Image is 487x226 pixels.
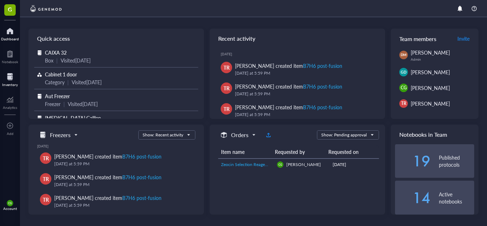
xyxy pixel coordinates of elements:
[411,100,450,107] span: [PERSON_NAME]
[56,56,58,64] div: |
[29,29,204,49] div: Quick access
[321,132,367,138] div: Show: Pending approval
[43,154,49,162] span: TR
[457,33,470,44] button: Invite
[45,78,65,86] div: Category
[2,82,18,87] div: Inventory
[411,69,450,76] span: [PERSON_NAME]
[37,191,195,212] a: TR[PERSON_NAME] created itemB7H6 post-fusion[DATE] at 5:59 PM
[2,71,18,87] a: Inventory
[224,105,230,113] span: TR
[221,161,269,167] span: Zeocin Selection Reagent
[37,144,195,148] div: [DATE]
[439,154,474,168] div: Published protocols
[1,37,19,41] div: Dashboard
[457,35,470,42] span: Invite
[8,202,12,205] span: CG
[272,145,326,159] th: Requested by
[395,155,430,167] div: 19
[3,94,17,110] a: Analytics
[401,69,406,75] span: GD
[401,85,407,91] span: CG
[50,131,71,139] h5: Freezers
[401,52,406,57] span: DM
[333,161,376,168] div: [DATE]
[67,78,69,86] div: |
[43,175,49,183] span: TR
[43,196,49,204] span: TR
[221,52,379,56] div: [DATE]
[278,163,282,166] span: CG
[235,70,374,77] div: [DATE] at 5:59 PM
[37,170,195,191] a: TR[PERSON_NAME] created itemB7H6 post-fusion[DATE] at 5:59 PM
[286,161,321,167] span: [PERSON_NAME]
[325,145,373,159] th: Requested on
[122,153,162,160] div: B7H6 post-fusion
[122,194,162,201] div: B7H6 post-fusion
[2,48,18,64] a: Notebook
[8,5,12,14] span: G
[122,174,162,181] div: B7H6 post-fusion
[63,100,65,108] div: |
[45,92,70,100] span: Aut Freezer
[45,49,67,56] span: CAIXA 32
[395,192,430,204] div: 14
[45,71,77,78] span: Cabinet 1 door
[224,64,230,71] span: TR
[72,78,102,86] div: Visited [DATE]
[218,145,272,159] th: Item name
[61,56,91,64] div: Visited [DATE]
[303,104,342,111] div: B7H6 post-fusion
[215,100,379,121] a: TR[PERSON_NAME] created itemB7H6 post-fusion[DATE] at 5:59 PM
[231,131,248,139] h5: Orders
[235,82,342,90] div: [PERSON_NAME] created item
[303,83,342,90] div: B7H6 post-fusion
[54,181,190,188] div: [DATE] at 5:59 PM
[45,114,101,121] span: [MEDICAL_DATA] Galileo
[3,105,17,110] div: Analytics
[54,160,190,167] div: [DATE] at 5:59 PM
[29,4,63,13] img: genemod-logo
[411,84,450,91] span: [PERSON_NAME]
[143,132,183,138] div: Show: Recent activity
[215,59,379,80] a: TR[PERSON_NAME] created itemB7H6 post-fusion[DATE] at 5:59 PM
[7,131,14,136] div: Add
[2,60,18,64] div: Notebook
[411,49,450,56] span: [PERSON_NAME]
[235,90,374,97] div: [DATE] at 5:59 PM
[210,29,385,49] div: Recent activity
[1,25,19,41] a: Dashboard
[224,84,230,92] span: TR
[221,161,271,168] a: Zeocin Selection Reagent
[45,100,61,108] div: Freezer
[235,62,342,70] div: [PERSON_NAME] created item
[54,152,162,160] div: [PERSON_NAME] created item
[45,56,53,64] div: Box
[303,62,342,69] div: B7H6 post-fusion
[215,80,379,100] a: TR[PERSON_NAME] created itemB7H6 post-fusion[DATE] at 5:59 PM
[3,206,17,211] div: Account
[439,191,474,205] div: Active notebooks
[401,100,406,107] span: TR
[68,100,98,108] div: Visited [DATE]
[411,57,474,61] div: Admin
[54,194,162,202] div: [PERSON_NAME] created item
[235,103,342,111] div: [PERSON_NAME] created item
[37,150,195,170] a: TR[PERSON_NAME] created itemB7H6 post-fusion[DATE] at 5:59 PM
[54,173,162,181] div: [PERSON_NAME] created item
[391,29,478,49] div: Team members
[391,125,478,144] div: Notebooks in Team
